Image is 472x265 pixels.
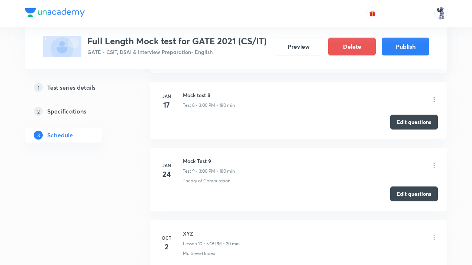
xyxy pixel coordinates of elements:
a: 1Test series details [25,80,126,95]
img: avatar [369,10,376,17]
p: Multilevel Index [183,250,215,257]
button: Publish [382,38,429,55]
a: Company Logo [25,8,85,19]
h3: Full Length Mock test for GATE 2021 (CS/IT) [87,36,266,47]
p: 3 [34,131,43,140]
a: 2Specifications [25,104,126,119]
h5: Test series details [47,83,96,92]
h4: 24 [159,169,174,180]
button: Delete [328,38,376,55]
h4: 17 [159,99,174,111]
p: Test 8 • 3:00 PM • 180 min [183,102,235,109]
h6: Oct [159,234,174,241]
p: Theory of Computation [183,178,230,184]
h6: Mock Test 9 [183,157,235,165]
p: 2 [34,107,43,116]
h5: Specifications [47,107,86,116]
button: Edit questions [390,115,438,130]
h4: 2 [159,241,174,252]
img: fallback-thumbnail.png [43,36,81,57]
img: Company Logo [25,8,85,17]
h6: Jan [159,162,174,169]
p: Test 9 • 3:00 PM • 180 min [183,168,235,175]
h6: XYZ [183,230,240,237]
button: avatar [366,7,378,19]
button: Preview [275,38,322,55]
p: 1 [34,83,43,92]
h6: Mock test 8 [183,91,235,99]
img: Shailendra Kumar [434,7,447,20]
h5: Schedule [47,131,73,140]
button: Edit questions [390,186,438,201]
p: GATE - CSIT, DSAI & Interview Preparation • English [87,48,266,56]
h6: Jan [159,93,174,99]
p: Lesson 10 • 5:19 PM • 20 min [183,240,240,247]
